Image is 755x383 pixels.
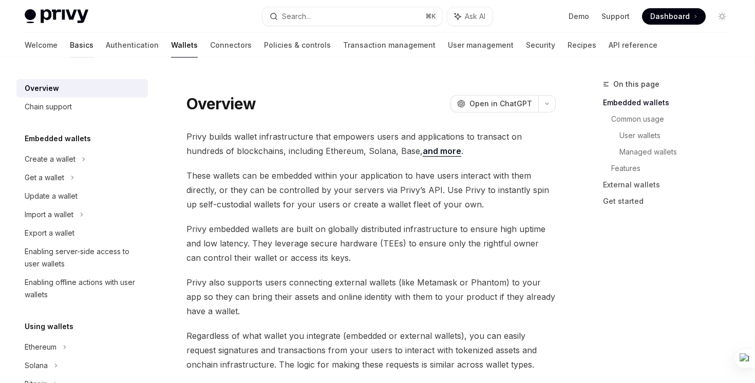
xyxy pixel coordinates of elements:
h5: Embedded wallets [25,132,91,145]
a: Basics [70,33,93,58]
div: Get a wallet [25,171,64,184]
img: light logo [25,9,88,24]
button: Search...⌘K [262,7,442,26]
a: Common usage [611,111,739,127]
a: User management [448,33,514,58]
a: Support [601,11,630,22]
h5: Using wallets [25,320,73,333]
span: Ask AI [465,11,485,22]
div: Enabling server-side access to user wallets [25,245,142,270]
div: Chain support [25,101,72,113]
a: Transaction management [343,33,436,58]
a: User wallets [619,127,739,144]
div: Update a wallet [25,190,78,202]
a: Enabling offline actions with user wallets [16,273,148,304]
div: Enabling offline actions with user wallets [25,276,142,301]
a: Authentication [106,33,159,58]
a: Dashboard [642,8,706,25]
a: Security [526,33,555,58]
div: Create a wallet [25,153,75,165]
a: Managed wallets [619,144,739,160]
button: Ask AI [447,7,493,26]
div: Search... [282,10,311,23]
span: Privy also supports users connecting external wallets (like Metamask or Phantom) to your app so t... [186,275,556,318]
a: Export a wallet [16,224,148,242]
div: Overview [25,82,59,94]
a: Connectors [210,33,252,58]
span: Privy builds wallet infrastructure that empowers users and applications to transact on hundreds o... [186,129,556,158]
div: Ethereum [25,341,56,353]
span: On this page [613,78,659,90]
a: Demo [569,11,589,22]
div: Import a wallet [25,208,73,221]
a: Overview [16,79,148,98]
span: Dashboard [650,11,690,22]
a: Wallets [171,33,198,58]
a: Welcome [25,33,58,58]
button: Open in ChatGPT [450,95,538,112]
a: and more [423,146,461,157]
a: Recipes [568,33,596,58]
button: Toggle dark mode [714,8,730,25]
span: Privy embedded wallets are built on globally distributed infrastructure to ensure high uptime and... [186,222,556,265]
a: External wallets [603,177,739,193]
span: ⌘ K [425,12,436,21]
a: Get started [603,193,739,209]
span: Regardless of what wallet you integrate (embedded or external wallets), you can easily request si... [186,329,556,372]
div: Solana [25,359,48,372]
a: Embedded wallets [603,94,739,111]
a: Features [611,160,739,177]
div: Export a wallet [25,227,74,239]
a: Update a wallet [16,187,148,205]
a: Chain support [16,98,148,116]
a: Policies & controls [264,33,331,58]
a: API reference [609,33,657,58]
span: Open in ChatGPT [469,99,532,109]
h1: Overview [186,94,256,113]
a: Enabling server-side access to user wallets [16,242,148,273]
span: These wallets can be embedded within your application to have users interact with them directly, ... [186,168,556,212]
